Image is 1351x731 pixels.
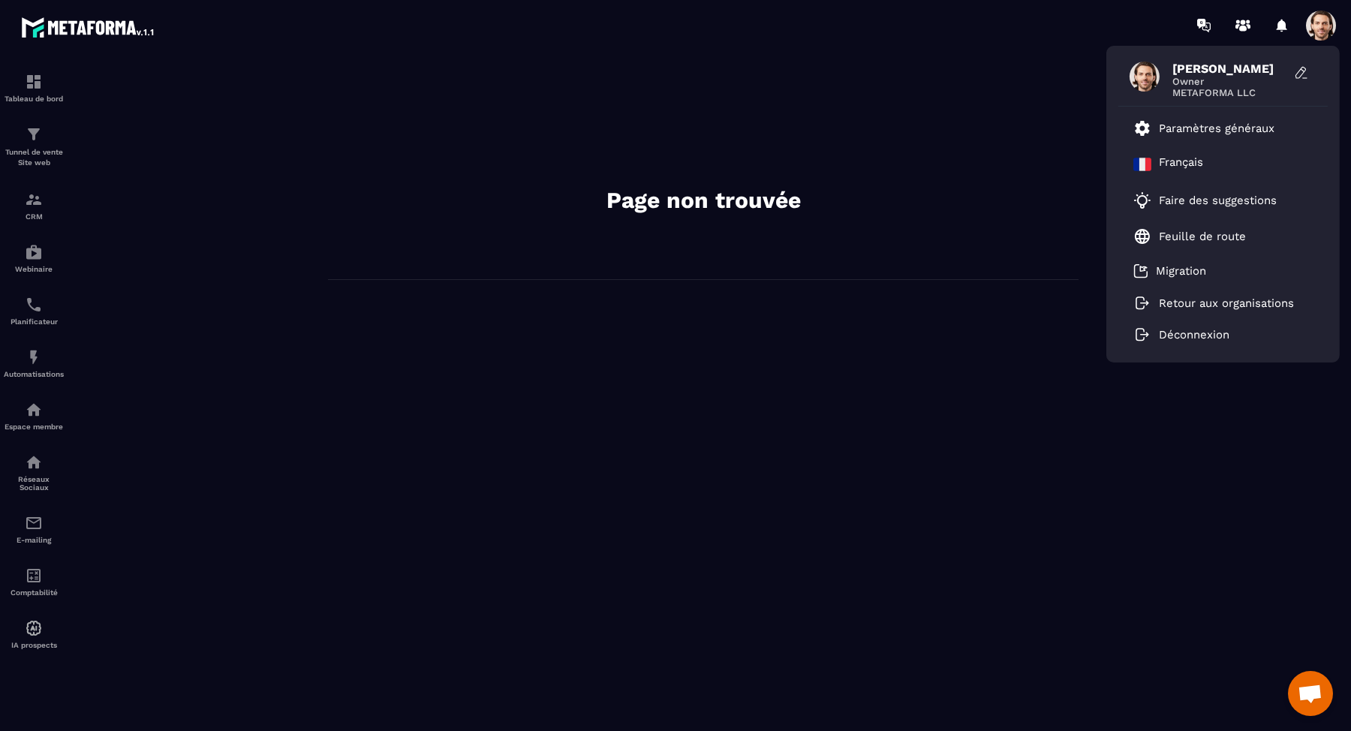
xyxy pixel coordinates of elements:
img: formation [25,73,43,91]
a: formationformationCRM [4,179,64,232]
p: IA prospects [4,641,64,649]
a: automationsautomationsWebinaire [4,232,64,284]
a: Migration [1133,263,1206,278]
p: Déconnexion [1159,328,1229,341]
a: Faire des suggestions [1133,191,1294,209]
p: E-mailing [4,536,64,544]
a: formationformationTunnel de vente Site web [4,114,64,179]
a: automationsautomationsEspace membre [4,390,64,442]
span: METAFORMA LLC [1172,87,1285,98]
p: Feuille de route [1159,230,1246,243]
p: Tableau de bord [4,95,64,103]
a: social-networksocial-networkRéseaux Sociaux [4,442,64,503]
a: automationsautomationsAutomatisations [4,337,64,390]
img: formation [25,125,43,143]
p: Faire des suggestions [1159,194,1277,207]
p: CRM [4,212,64,221]
a: Paramètres généraux [1133,119,1274,137]
p: Paramètres généraux [1159,122,1274,135]
img: formation [25,191,43,209]
p: Espace membre [4,423,64,431]
p: Planificateur [4,317,64,326]
a: accountantaccountantComptabilité [4,555,64,608]
img: social-network [25,453,43,471]
a: emailemailE-mailing [4,503,64,555]
img: automations [25,348,43,366]
span: [PERSON_NAME] [1172,62,1285,76]
p: Retour aux organisations [1159,296,1294,310]
p: Réseaux Sociaux [4,475,64,492]
p: Comptabilité [4,588,64,597]
img: automations [25,619,43,637]
p: Migration [1156,264,1206,278]
img: scheduler [25,296,43,314]
a: Feuille de route [1133,227,1246,245]
p: Automatisations [4,370,64,378]
p: Webinaire [4,265,64,273]
img: logo [21,14,156,41]
p: Français [1159,155,1203,173]
p: Tunnel de vente Site web [4,147,64,168]
a: formationformationTableau de bord [4,62,64,114]
a: schedulerschedulerPlanificateur [4,284,64,337]
img: email [25,514,43,532]
a: Retour aux organisations [1133,296,1294,310]
img: accountant [25,567,43,585]
h2: Page non trouvée [478,185,928,215]
div: Open chat [1288,671,1333,716]
img: automations [25,401,43,419]
span: Owner [1172,76,1285,87]
img: automations [25,243,43,261]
